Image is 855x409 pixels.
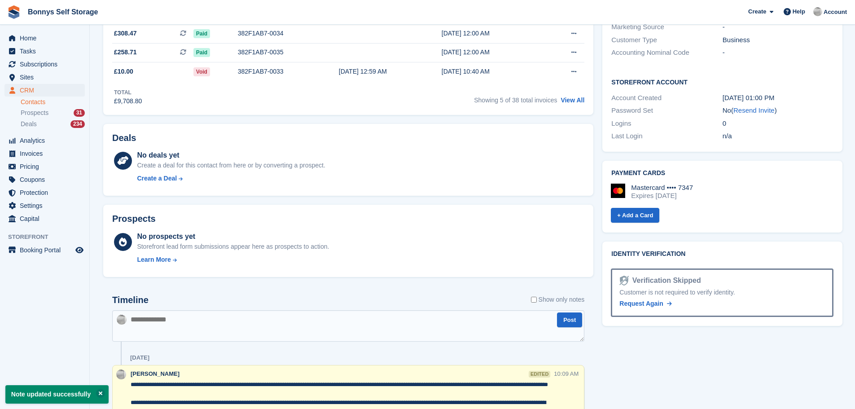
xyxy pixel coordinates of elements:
div: Learn More [137,255,171,264]
p: Note updated successfully [5,385,109,404]
img: James Bonny [117,315,127,325]
div: 10:09 AM [554,369,579,378]
span: £258.71 [114,48,137,57]
h2: Storefront Account [611,77,833,86]
div: [DATE] 12:59 AM [339,67,442,76]
div: [DATE] 10:40 AM [442,67,544,76]
span: £308.47 [114,29,137,38]
span: Request Again [619,300,663,307]
span: Home [20,32,74,44]
div: Password Set [611,106,722,116]
span: £10.00 [114,67,133,76]
h2: Deals [112,133,136,143]
h2: Timeline [112,295,149,305]
img: James Bonny [116,369,126,379]
div: No prospects yet [137,231,329,242]
div: Expires [DATE] [631,192,693,200]
img: stora-icon-8386f47178a22dfd0bd8f6a31ec36ba5ce8667c1dd55bd0f319d3a0aa187defe.svg [7,5,21,19]
span: [PERSON_NAME] [131,370,180,377]
h2: Identity verification [611,251,833,258]
a: Bonnys Self Storage [24,4,101,19]
span: Help [793,7,805,16]
span: Coupons [20,173,74,186]
div: Account Created [611,93,722,103]
a: menu [4,147,85,160]
div: [DATE] 12:00 AM [442,48,544,57]
div: Marketing Source [611,22,722,32]
a: menu [4,212,85,225]
span: Void [193,67,210,76]
span: Showing 5 of 38 total invoices [474,97,557,104]
a: View All [561,97,584,104]
img: James Bonny [813,7,822,16]
span: Booking Portal [20,244,74,256]
div: 382F1AB7-0034 [238,29,339,38]
div: [DATE] [130,354,149,361]
span: Invoices [20,147,74,160]
span: Tasks [20,45,74,57]
span: Settings [20,199,74,212]
span: Account [824,8,847,17]
div: edited [529,371,550,378]
div: 0 [723,119,833,129]
span: Protection [20,186,74,199]
div: [DATE] 01:00 PM [723,93,833,103]
a: menu [4,173,85,186]
div: Verification Skipped [629,275,701,286]
span: Deals [21,120,37,128]
span: Paid [193,48,210,57]
div: Total [114,88,142,97]
a: menu [4,134,85,147]
div: Last Login [611,131,722,141]
a: menu [4,58,85,70]
h2: Payment cards [611,170,833,177]
a: menu [4,160,85,173]
div: Create a deal for this contact from here or by converting a prospect. [137,161,325,170]
span: ( ) [731,106,777,114]
a: Deals 234 [21,119,85,129]
div: No deals yet [137,150,325,161]
div: Create a Deal [137,174,177,183]
span: Create [748,7,766,16]
button: Post [557,312,582,327]
span: Sites [20,71,74,84]
span: Analytics [20,134,74,147]
a: menu [4,32,85,44]
div: 382F1AB7-0033 [238,67,339,76]
label: Show only notes [531,295,585,304]
img: Mastercard Logo [611,184,625,198]
a: menu [4,45,85,57]
img: Identity Verification Ready [619,276,628,286]
div: Business [723,35,833,45]
div: Customer Type [611,35,722,45]
div: 234 [70,120,85,128]
a: Create a Deal [137,174,325,183]
a: Preview store [74,245,85,255]
div: [DATE] 12:00 AM [442,29,544,38]
span: Storefront [8,233,89,242]
div: Accounting Nominal Code [611,48,722,58]
a: menu [4,199,85,212]
span: Subscriptions [20,58,74,70]
a: menu [4,84,85,97]
span: Paid [193,29,210,38]
div: - [723,22,833,32]
a: menu [4,71,85,84]
div: 382F1AB7-0035 [238,48,339,57]
a: menu [4,186,85,199]
span: Capital [20,212,74,225]
div: Storefront lead form submissions appear here as prospects to action. [137,242,329,251]
div: 31 [74,109,85,117]
div: - [723,48,833,58]
div: Customer is not required to verify identity. [619,288,825,297]
div: £9,708.80 [114,97,142,106]
a: Prospects 31 [21,108,85,118]
a: Resend Invite [733,106,775,114]
a: Learn More [137,255,329,264]
a: menu [4,244,85,256]
h2: Prospects [112,214,156,224]
div: Logins [611,119,722,129]
a: Contacts [21,98,85,106]
span: CRM [20,84,74,97]
div: No [723,106,833,116]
